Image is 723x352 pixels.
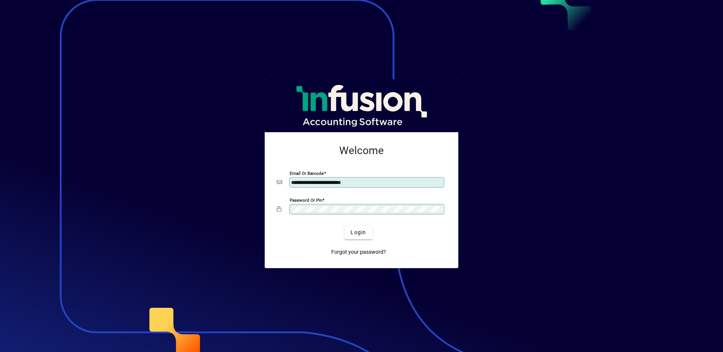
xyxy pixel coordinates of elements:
[328,245,389,259] a: Forgot your password?
[351,228,366,236] span: Login
[331,248,386,256] span: Forgot your password?
[290,197,322,202] mat-label: Password or Pin
[290,170,324,176] mat-label: Email or Barcode
[277,144,446,157] h2: Welcome
[344,226,372,239] button: Login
